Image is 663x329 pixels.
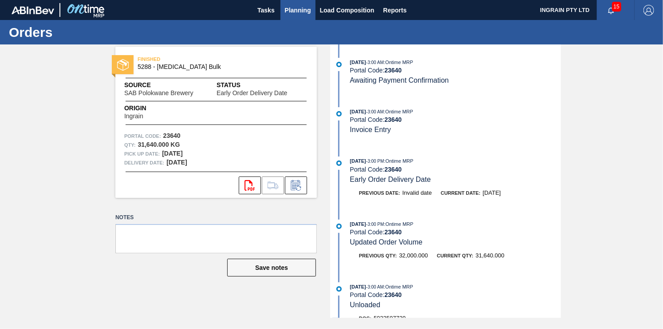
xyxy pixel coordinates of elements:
span: : Ontime MRP [384,158,414,164]
strong: [DATE] [166,159,187,166]
div: Inform order change [285,177,307,194]
strong: 23640 [384,116,402,123]
span: SAB Polokwane Brewery [124,90,193,96]
span: Unloaded [350,301,381,309]
button: Notifications [597,4,625,16]
strong: 23640 [384,229,402,236]
span: [DATE] [350,109,366,114]
span: : Ontime MRP [384,109,413,114]
span: [DATE] [350,158,366,164]
span: Invalid date [403,189,432,196]
strong: 23640 [384,67,402,74]
span: [DATE] [350,60,366,65]
span: Current Date: [441,190,481,196]
span: 5288 - Dextrose Bulk [138,64,299,70]
span: Status [217,80,308,90]
strong: [DATE] [162,150,182,157]
span: Doc: [359,316,371,321]
span: 15 [612,2,621,12]
span: Current Qty: [437,253,473,258]
span: - 3:00 PM [366,159,384,164]
span: Tasks [257,5,276,16]
span: : Ontime MRP [384,284,413,289]
span: : Ontime MRP [384,221,414,227]
span: [DATE] [350,221,366,227]
div: Portal Code: [350,291,561,298]
h1: Orders [9,27,166,37]
img: TNhmsLtSVTkK8tSr43FrP2fwEKptu5GPRR3wAAAABJRU5ErkJggg== [12,6,54,14]
span: 5022597729 [374,315,406,321]
div: Open PDF file [239,177,261,194]
strong: 23640 [163,132,181,139]
div: Portal Code: [350,116,561,123]
img: status [117,59,129,71]
img: atual [336,62,342,67]
strong: 23640 [384,166,402,173]
img: atual [336,224,342,229]
span: 31,640.000 [476,252,505,259]
span: Ingrain [124,113,143,120]
span: Invoice Entry [350,126,391,133]
span: : Ontime MRP [384,60,413,65]
img: atual [336,160,342,166]
div: Portal Code: [350,229,561,236]
span: Previous Date: [359,190,400,196]
span: Delivery Date: [124,158,164,167]
span: - 3:00 PM [366,222,384,227]
span: Origin [124,104,166,113]
span: - 3:00 AM [366,285,384,289]
strong: 31,640.000 KG [138,141,180,148]
span: Early Order Delivery Date [350,176,431,183]
div: Portal Code: [350,67,561,74]
label: Notes [115,211,317,224]
span: Previous Qty: [359,253,397,258]
img: atual [336,286,342,292]
span: - 3:00 AM [366,109,384,114]
span: [DATE] [350,284,366,289]
span: 32,000.000 [399,252,428,259]
span: Planning [285,5,311,16]
span: Pick up Date: [124,149,160,158]
span: Awaiting Payment Confirmation [350,76,449,84]
span: Source [124,80,217,90]
span: Portal Code: [124,132,161,140]
img: Logout [643,5,654,16]
img: atual [336,111,342,116]
div: Go to Load Composition [262,177,284,194]
span: Qty : [124,140,135,149]
span: Reports [383,5,407,16]
span: - 3:00 AM [366,60,384,65]
span: [DATE] [483,189,501,196]
span: Updated Order Volume [350,238,423,246]
div: Portal Code: [350,166,561,173]
strong: 23640 [384,291,402,298]
span: FINISHED [138,55,262,64]
span: Early Order Delivery Date [217,90,288,96]
span: Load Composition [320,5,375,16]
button: Save notes [227,259,316,277]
